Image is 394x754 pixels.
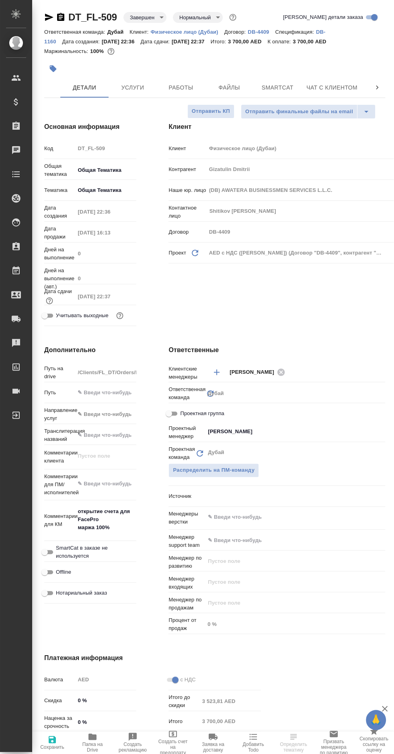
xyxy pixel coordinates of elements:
[44,676,75,684] p: Валюта
[123,12,166,23] div: Завершен
[44,225,75,241] p: Дата продажи
[75,429,136,441] input: ✎ Введи что-нибудь
[381,431,382,432] button: Open
[283,13,363,21] span: [PERSON_NAME] детали заказа
[267,39,293,45] p: К оплате:
[75,673,148,687] div: AED
[75,695,136,706] input: ✎ Введи что-нибудь
[241,104,376,119] div: split button
[102,39,141,45] p: [DATE] 22:36
[44,29,107,35] p: Ответственная команда:
[115,310,125,321] button: Выбери, если сб и вс нужно считать рабочими днями для выполнения заказа.
[180,676,195,684] span: с НДС
[381,371,382,373] button: Open
[75,291,136,302] input: Пустое поле
[75,206,136,218] input: Пустое поле
[224,29,248,35] p: Договор:
[75,183,148,197] div: Общая Тематика
[258,83,297,93] span: Smartcat
[187,104,234,118] button: Отправить КП
[228,39,267,45] p: 3 700,00 AED
[75,273,136,284] input: Пустое поле
[107,29,130,35] p: Дубай
[44,653,261,663] h4: Платежная информация
[206,163,394,175] input: Пустое поле
[168,365,205,381] p: Клиентские менеджеры
[44,473,75,497] p: Комментарии для ПМ/исполнителей
[75,163,148,177] div: Общая Тематика
[207,512,356,522] input: ✎ Введи что-нибудь
[56,544,130,560] span: SmartCat в заказе не используется
[238,742,269,753] span: Добавить Todo
[381,540,382,541] button: Open
[77,742,108,753] span: Папка на Drive
[168,145,206,153] p: Клиент
[151,28,224,35] a: Физическое лицо (Дубаи)
[245,107,353,116] span: Отправить финальные файлы на email
[168,693,199,709] p: Итого до скидки
[117,742,148,753] span: Создать рекламацию
[75,227,136,238] input: Пустое поле
[44,145,75,153] p: Код
[44,697,75,705] p: Скидка
[168,445,195,461] p: Проектная команда
[210,83,248,93] span: Файлы
[207,556,366,566] input: Пустое поле
[354,732,394,754] button: Скопировать ссылку на оценку заказа
[168,533,205,549] p: Менеджер support team
[44,345,136,355] h4: Дополнительно
[127,14,157,21] button: Завершен
[62,39,101,45] p: Дата создания:
[248,28,275,35] a: DB-4409
[168,122,385,132] h4: Клиент
[205,489,385,503] div: ​
[293,39,332,45] p: 3 700,00 AED
[205,387,385,400] div: Дубай
[151,29,224,35] p: Физическое лицо (Дубаи)
[248,29,275,35] p: DB-4409
[168,249,186,257] p: Проект
[206,226,394,238] input: Пустое поле
[75,408,148,421] div: ✎ Введи что-нибудь
[44,122,136,132] h4: Основная информация
[306,83,357,93] span: Чат с клиентом
[44,267,75,291] p: Дней на выполнение (авт.)
[168,492,205,500] p: Источник
[44,512,75,528] p: Комментарии для КМ
[56,589,107,597] span: Нотариальный заказ
[75,387,136,398] input: ✎ Введи что-нибудь
[228,12,238,22] button: Доп статусы указывают на важность/срочность заказа
[168,463,259,477] span: В заказе уже есть ответственный ПМ или ПМ группа
[381,516,382,518] button: Open
[168,204,206,220] p: Контактное лицо
[90,48,106,54] p: 100%
[162,83,200,93] span: Работы
[141,39,172,45] p: Дата сдачи:
[75,143,136,154] input: Пустое поле
[44,246,75,262] p: Дней на выполнение
[278,742,309,753] span: Определить тематику
[75,505,136,534] textarea: открытие счета для FacePro маржа 100%
[44,287,72,295] p: Дата сдачи
[207,535,356,545] input: ✎ Введи что-нибудь
[168,385,205,401] p: Ответственная команда
[56,312,109,320] span: Учитывать выходные
[172,39,211,45] p: [DATE] 22:37
[168,463,259,477] button: Распределить на ПМ-команду
[113,732,153,754] button: Создать рекламацию
[206,246,394,260] div: AED c НДС ([PERSON_NAME]) (Договор "DB-4409", контрагент "Gizatulin Dmitrii")
[44,449,75,465] p: Комментарии клиента
[106,46,116,57] button: 12.00 AED;
[168,575,205,591] p: Менеджер входящих
[153,732,193,754] button: Создать счет на предоплату
[205,619,385,630] input: Пустое поле
[173,466,254,475] span: Распределить на ПМ-команду
[65,83,104,93] span: Детали
[168,165,206,173] p: Контрагент
[168,554,205,570] p: Менеджер по развитию
[44,186,75,194] p: Тематика
[168,424,205,440] p: Проектный менеджер
[78,410,138,418] div: ✎ Введи что-нибудь
[75,248,136,259] input: Пустое поле
[72,732,113,754] button: Папка на Drive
